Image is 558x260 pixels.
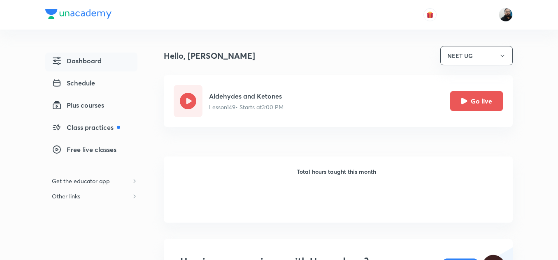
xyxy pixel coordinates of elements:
h4: Hello, [PERSON_NAME] [164,50,255,62]
button: Go live [450,91,503,111]
h6: Total hours taught this month [297,167,376,176]
p: Lesson 149 • Starts at 3:00 PM [209,103,284,111]
span: Dashboard [52,56,102,66]
button: NEET UG [440,46,513,65]
a: Class practices [45,119,137,138]
a: Plus courses [45,97,137,116]
img: Sumit Kumar Agrawal [499,8,513,22]
span: Class practices [52,122,120,132]
img: Company Logo [45,9,112,19]
a: Schedule [45,75,137,94]
a: Dashboard [45,53,137,71]
h6: Get the educator app [45,173,116,189]
span: Schedule [52,78,95,88]
button: avatar [423,8,437,21]
span: Free live classes [52,145,116,154]
a: Company Logo [45,9,112,21]
img: avatar [426,11,434,18]
h6: Other links [45,189,87,204]
h5: Aldehydes and Ketones [209,91,284,101]
span: Plus courses [52,100,104,110]
a: Free live classes [45,141,137,160]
